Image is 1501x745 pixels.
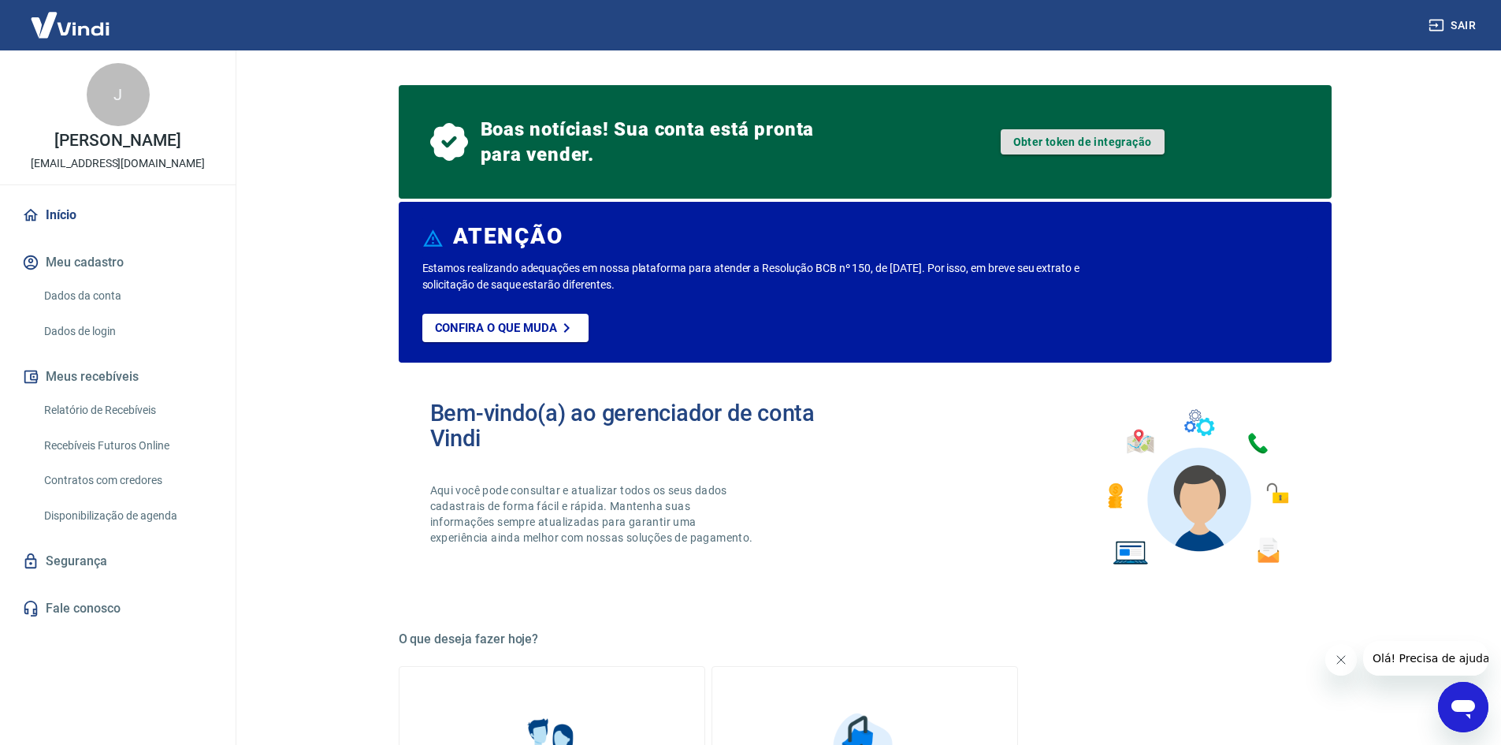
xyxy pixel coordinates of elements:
a: Dados da conta [38,280,217,312]
button: Meu cadastro [19,245,217,280]
span: Boas notícias! Sua conta está pronta para vender. [481,117,821,167]
h5: O que deseja fazer hoje? [399,631,1332,647]
button: Meus recebíveis [19,359,217,394]
img: Vindi [19,1,121,49]
div: J [87,63,150,126]
a: Início [19,198,217,233]
h6: ATENÇÃO [453,229,563,244]
p: [EMAIL_ADDRESS][DOMAIN_NAME] [31,155,205,172]
p: Aqui você pode consultar e atualizar todos os seus dados cadastrais de forma fácil e rápida. Mant... [430,482,756,546]
a: Fale conosco [19,591,217,626]
a: Contratos com credores [38,464,217,497]
h2: Bem-vindo(a) ao gerenciador de conta Vindi [430,400,865,451]
a: Relatório de Recebíveis [38,394,217,427]
a: Obter token de integração [1001,129,1165,155]
iframe: Mensagem da empresa [1363,641,1488,676]
a: Dados de login [38,315,217,348]
a: Confira o que muda [422,314,589,342]
a: Disponibilização de agenda [38,500,217,532]
iframe: Fechar mensagem [1325,644,1357,676]
p: [PERSON_NAME] [54,132,180,149]
a: Recebíveis Futuros Online [38,430,217,462]
a: Segurança [19,544,217,579]
p: Confira o que muda [435,321,557,335]
button: Sair [1425,11,1482,40]
p: Estamos realizando adequações em nossa plataforma para atender a Resolução BCB nº 150, de [DATE].... [422,260,1131,293]
iframe: Botão para abrir a janela de mensagens [1438,682,1488,732]
img: Imagem de um avatar masculino com diversos icones exemplificando as funcionalidades do gerenciado... [1094,400,1300,575]
span: Olá! Precisa de ajuda? [9,11,132,24]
